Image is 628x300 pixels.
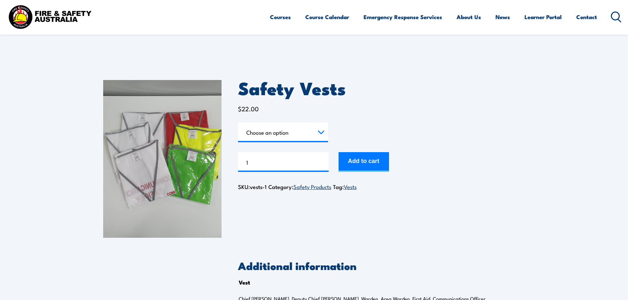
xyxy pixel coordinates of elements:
[339,152,389,172] button: Add to cart
[238,152,329,172] input: Product quantity
[305,8,349,26] a: Course Calendar
[238,104,259,113] bdi: 22.00
[238,182,267,191] span: SKU:
[268,182,331,191] span: Category:
[344,182,357,190] a: Vests
[495,8,510,26] a: News
[239,277,250,287] th: Vest
[238,104,242,113] span: $
[333,182,357,191] span: Tag:
[103,80,222,238] img: Safety Vests
[457,8,481,26] a: About Us
[576,8,597,26] a: Contact
[238,261,525,270] h2: Additional information
[238,80,525,95] h1: Safety Vests
[364,8,442,26] a: Emergency Response Services
[250,182,267,191] span: vests-1
[524,8,562,26] a: Learner Portal
[270,8,291,26] a: Courses
[293,182,331,190] a: Safety Products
